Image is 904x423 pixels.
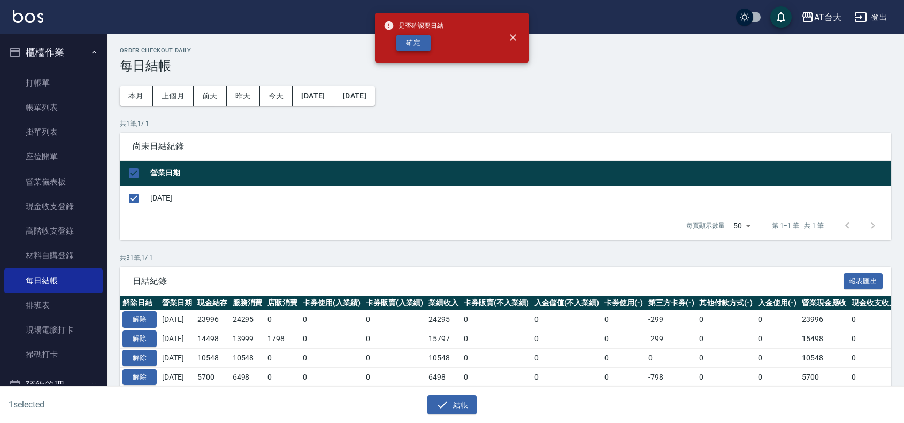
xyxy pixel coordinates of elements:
[120,253,891,263] p: 共 31 筆, 1 / 1
[602,348,646,367] td: 0
[755,348,799,367] td: 0
[849,348,899,367] td: 0
[265,348,300,367] td: 0
[4,219,103,243] a: 高階收支登錄
[4,95,103,120] a: 帳單列表
[120,47,891,54] h2: Order checkout daily
[159,310,195,329] td: [DATE]
[696,296,755,310] th: 其他付款方式(-)
[122,369,157,386] button: 解除
[426,310,461,329] td: 24295
[4,268,103,293] a: 每日結帳
[300,348,363,367] td: 0
[230,367,265,387] td: 6498
[195,310,230,329] td: 23996
[461,348,532,367] td: 0
[4,194,103,219] a: 現金收支登錄
[461,310,532,329] td: 0
[799,296,849,310] th: 營業現金應收
[729,211,755,240] div: 50
[4,170,103,194] a: 營業儀表板
[122,330,157,347] button: 解除
[363,296,426,310] th: 卡券販賣(入業績)
[844,275,883,286] a: 報表匯出
[122,350,157,366] button: 解除
[384,20,443,31] span: 是否確認要日結
[120,296,159,310] th: 解除日結
[426,348,461,367] td: 10548
[133,276,844,287] span: 日結紀錄
[532,348,602,367] td: 0
[159,367,195,387] td: [DATE]
[799,348,849,367] td: 10548
[602,367,646,387] td: 0
[696,329,755,349] td: 0
[646,367,697,387] td: -798
[9,398,224,411] h6: 1 selected
[265,329,300,349] td: 1798
[755,296,799,310] th: 入金使用(-)
[396,35,431,51] button: 確定
[770,6,792,28] button: save
[195,367,230,387] td: 5700
[230,310,265,329] td: 24295
[300,367,363,387] td: 0
[300,310,363,329] td: 0
[426,367,461,387] td: 6498
[696,348,755,367] td: 0
[159,296,195,310] th: 營業日期
[646,310,697,329] td: -299
[799,310,849,329] td: 23996
[4,71,103,95] a: 打帳單
[4,318,103,342] a: 現場電腦打卡
[148,186,891,211] td: [DATE]
[159,348,195,367] td: [DATE]
[230,329,265,349] td: 13999
[159,329,195,349] td: [DATE]
[646,296,697,310] th: 第三方卡券(-)
[799,367,849,387] td: 5700
[300,329,363,349] td: 0
[4,39,103,66] button: 櫃檯作業
[148,161,891,186] th: 營業日期
[696,367,755,387] td: 0
[646,348,697,367] td: 0
[797,6,846,28] button: AT台大
[334,86,375,106] button: [DATE]
[265,310,300,329] td: 0
[227,86,260,106] button: 昨天
[602,310,646,329] td: 0
[849,310,899,329] td: 0
[461,296,532,310] th: 卡券販賣(不入業績)
[194,86,227,106] button: 前天
[646,329,697,349] td: -299
[4,342,103,367] a: 掃碼打卡
[13,10,43,23] img: Logo
[195,296,230,310] th: 現金結存
[686,221,725,230] p: 每頁顯示數量
[849,296,899,310] th: 現金收支收入
[122,311,157,328] button: 解除
[195,348,230,367] td: 10548
[426,329,461,349] td: 15797
[4,372,103,399] button: 預約管理
[363,367,426,387] td: 0
[755,310,799,329] td: 0
[532,367,602,387] td: 0
[849,329,899,349] td: 0
[532,296,602,310] th: 入金儲值(不入業績)
[4,144,103,169] a: 座位開單
[363,348,426,367] td: 0
[427,395,477,415] button: 結帳
[755,367,799,387] td: 0
[4,120,103,144] a: 掛單列表
[293,86,334,106] button: [DATE]
[265,367,300,387] td: 0
[230,296,265,310] th: 服務消費
[849,367,899,387] td: 0
[532,329,602,349] td: 0
[850,7,891,27] button: 登出
[461,367,532,387] td: 0
[230,348,265,367] td: 10548
[755,329,799,349] td: 0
